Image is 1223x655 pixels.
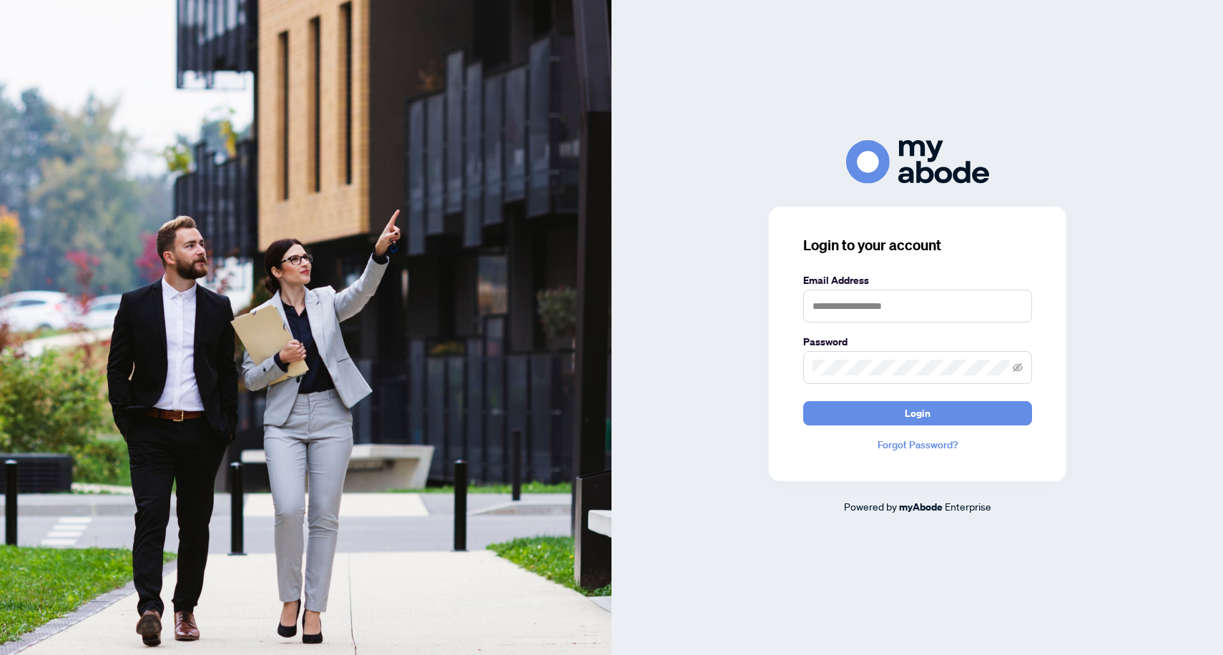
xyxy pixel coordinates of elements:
[899,499,943,515] a: myAbode
[905,402,930,425] span: Login
[803,272,1032,288] label: Email Address
[844,500,897,513] span: Powered by
[803,334,1032,350] label: Password
[803,401,1032,425] button: Login
[803,437,1032,453] a: Forgot Password?
[846,140,989,184] img: ma-logo
[803,235,1032,255] h3: Login to your account
[1013,363,1023,373] span: eye-invisible
[945,500,991,513] span: Enterprise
